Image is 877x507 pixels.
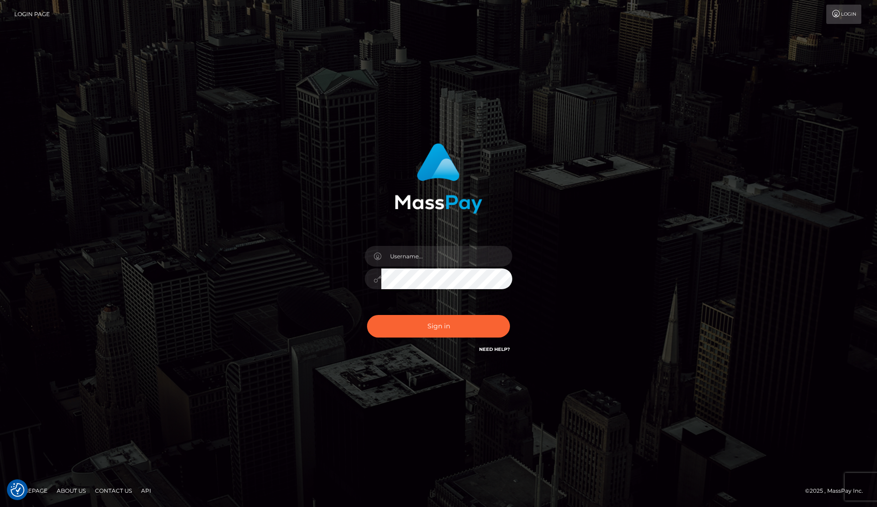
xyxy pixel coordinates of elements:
[10,484,51,498] a: Homepage
[395,143,482,214] img: MassPay Login
[367,315,510,338] button: Sign in
[53,484,89,498] a: About Us
[137,484,155,498] a: API
[11,483,24,497] button: Consent Preferences
[91,484,136,498] a: Contact Us
[826,5,861,24] a: Login
[381,246,512,267] input: Username...
[14,5,50,24] a: Login Page
[11,483,24,497] img: Revisit consent button
[805,486,870,496] div: © 2025 , MassPay Inc.
[479,346,510,352] a: Need Help?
